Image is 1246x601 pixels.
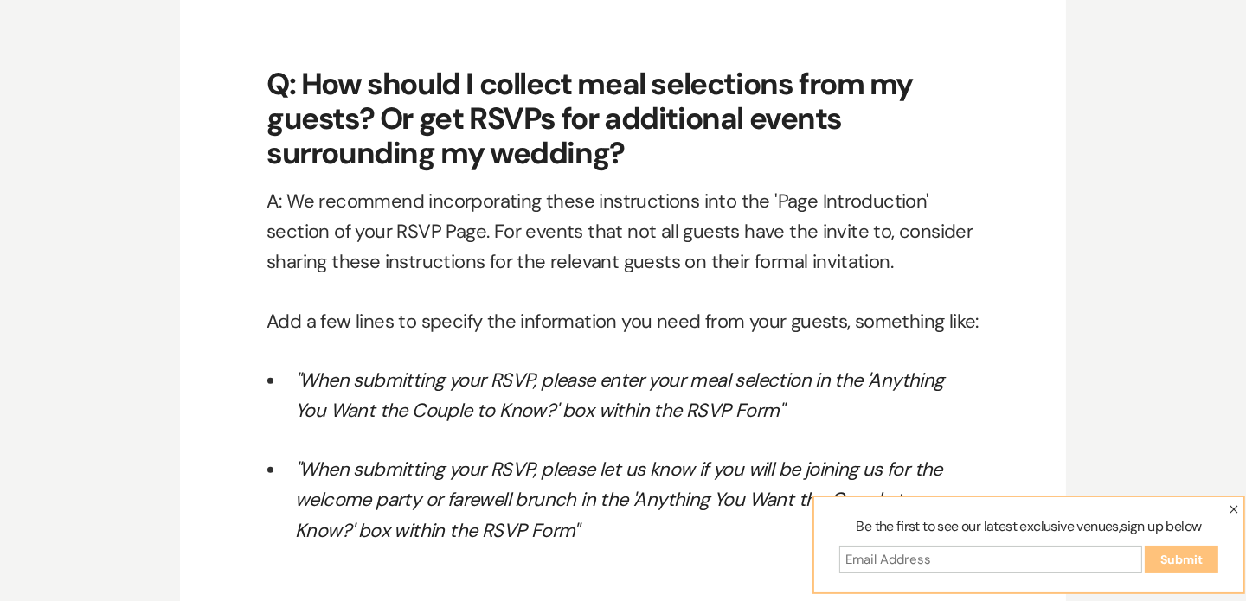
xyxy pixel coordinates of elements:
[825,516,1233,546] label: Be the first to see our latest exclusive venues,
[839,546,1142,573] input: Email Address
[267,306,979,336] p: Add a few lines to specify the information you need from your guests, something like:
[267,2,979,171] h2: Q: How should I collect meal selections from my guests? Or get RSVPs for additional events surrou...
[267,186,979,278] p: A: We recommend incorporating these instructions into the 'Page Introduction' section of your RSV...
[295,368,944,423] em: "When submitting your RSVP, please enter your meal selection in the 'Anything You Want the Couple...
[295,457,942,542] em: "When submitting your RSVP, please let us know if you will be joining us for the welcome party or...
[1145,546,1218,573] input: Submit
[1121,517,1201,535] span: sign up below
